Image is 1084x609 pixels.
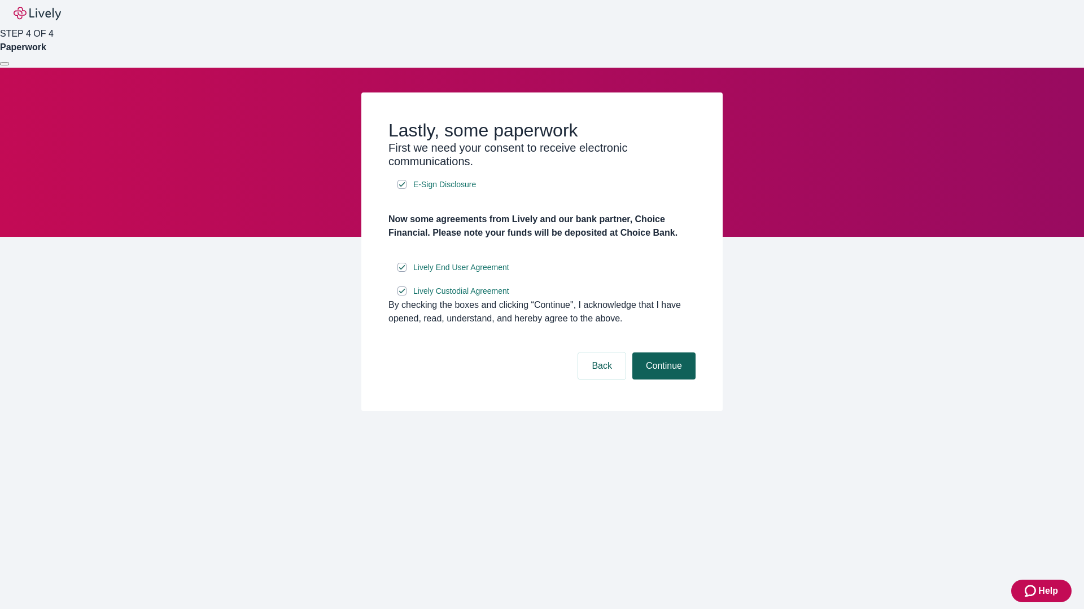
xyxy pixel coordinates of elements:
img: Lively [14,7,61,20]
span: E-Sign Disclosure [413,179,476,191]
a: e-sign disclosure document [411,178,478,192]
button: Continue [632,352,696,379]
span: Lively End User Agreement [413,262,509,273]
div: By checking the boxes and clicking “Continue", I acknowledge that I have opened, read, understand... [388,298,696,325]
button: Back [578,352,626,379]
svg: Zendesk support icon [1025,584,1038,598]
h2: Lastly, some paperwork [388,120,696,141]
span: Lively Custodial Agreement [413,285,509,297]
a: e-sign disclosure document [411,284,512,298]
h3: First we need your consent to receive electronic communications. [388,141,696,168]
button: Zendesk support iconHelp [1011,580,1072,602]
span: Help [1038,584,1058,598]
a: e-sign disclosure document [411,261,512,275]
h4: Now some agreements from Lively and our bank partner, Choice Financial. Please note your funds wi... [388,213,696,240]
